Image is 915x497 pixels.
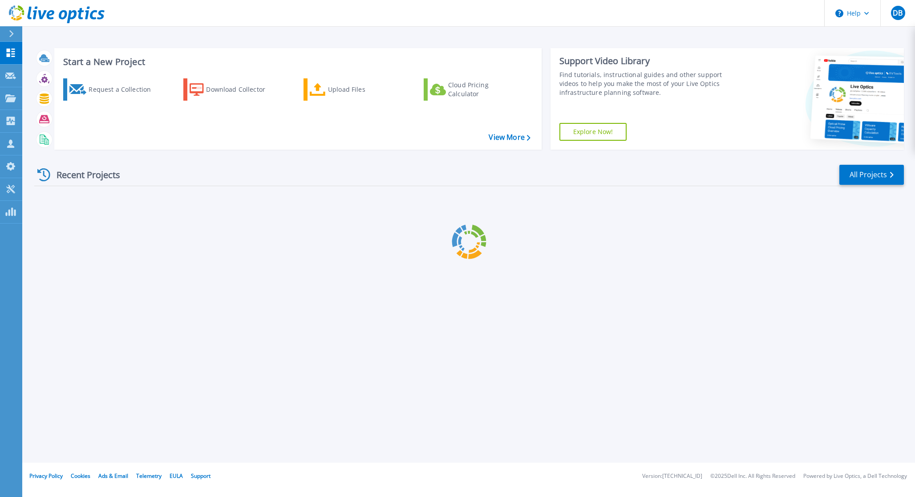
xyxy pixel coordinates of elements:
[29,472,63,480] a: Privacy Policy
[559,55,740,67] div: Support Video Library
[642,473,702,479] li: Version: [TECHNICAL_ID]
[183,78,283,101] a: Download Collector
[328,81,399,98] div: Upload Files
[304,78,403,101] a: Upload Files
[424,78,523,101] a: Cloud Pricing Calculator
[71,472,90,480] a: Cookies
[803,473,907,479] li: Powered by Live Optics, a Dell Technology
[89,81,160,98] div: Request a Collection
[98,472,128,480] a: Ads & Email
[839,165,904,185] a: All Projects
[489,133,530,142] a: View More
[448,81,519,98] div: Cloud Pricing Calculator
[559,123,627,141] a: Explore Now!
[63,57,530,67] h3: Start a New Project
[170,472,183,480] a: EULA
[63,78,162,101] a: Request a Collection
[34,164,132,186] div: Recent Projects
[559,70,740,97] div: Find tutorials, instructional guides and other support videos to help you make the most of your L...
[206,81,277,98] div: Download Collector
[191,472,211,480] a: Support
[893,9,903,16] span: DB
[136,472,162,480] a: Telemetry
[710,473,795,479] li: © 2025 Dell Inc. All Rights Reserved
